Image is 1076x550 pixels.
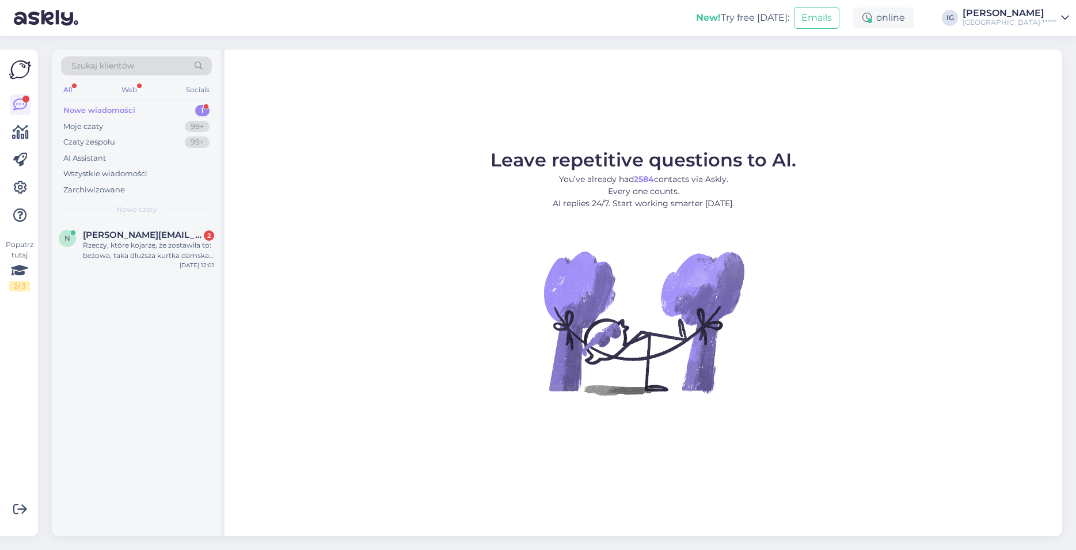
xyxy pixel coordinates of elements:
[696,12,721,23] b: New!
[185,121,210,132] div: 99+
[963,9,1056,18] div: [PERSON_NAME]
[794,7,839,29] button: Emails
[64,234,70,242] span: n
[963,9,1069,27] a: [PERSON_NAME][GEOGRAPHIC_DATA] *****
[63,121,103,132] div: Moje czaty
[634,174,654,184] b: 2584
[83,230,203,240] span: n.ogorkiewicz@gmail.com
[204,230,214,241] div: 2
[180,261,214,270] div: [DATE] 12:01
[184,82,212,97] div: Socials
[491,149,796,171] span: Leave repetitive questions to AI.
[116,204,157,215] span: Nowe czaty
[63,153,106,164] div: AI Assistant
[83,240,214,261] div: Rzeczy, które kojarzę, że zostawiła to: beżowa, taka dłuższa kurtka damska na zamek, długa bluza ...
[63,184,125,196] div: Zarchiwizowane
[63,105,135,116] div: Nowe wiadomości
[71,60,134,72] span: Szukaj klientów
[942,10,958,26] div: IG
[540,219,747,426] img: No Chat active
[853,7,914,28] div: online
[696,11,789,25] div: Try free [DATE]:
[63,168,147,180] div: Wszystkie wiadomości
[63,136,115,148] div: Czaty zespołu
[185,136,210,148] div: 99+
[491,173,796,210] p: You’ve already had contacts via Askly. Every one counts. AI replies 24/7. Start working smarter [...
[195,105,210,116] div: 1
[9,281,30,291] div: 2 / 3
[9,240,30,291] div: Popatrz tutaj
[61,82,74,97] div: All
[9,59,31,81] img: Askly Logo
[119,82,139,97] div: Web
